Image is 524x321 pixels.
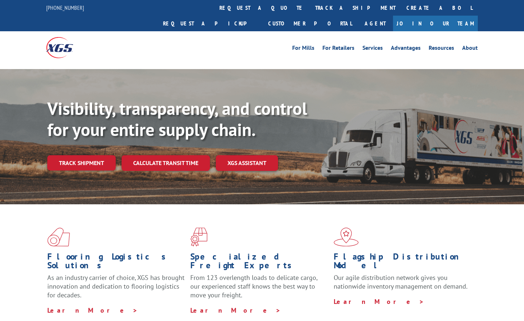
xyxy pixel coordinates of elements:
img: xgs-icon-flagship-distribution-model-red [334,228,359,246]
p: From 123 overlength loads to delicate cargo, our experienced staff knows the best way to move you... [190,273,328,306]
a: About [462,45,478,53]
a: [PHONE_NUMBER] [46,4,84,11]
img: xgs-icon-focused-on-flooring-red [190,228,207,246]
a: Resources [429,45,454,53]
a: Learn More > [190,306,281,314]
a: Request a pickup [158,16,263,31]
b: Visibility, transparency, and control for your entire supply chain. [47,97,307,141]
h1: Flooring Logistics Solutions [47,252,185,273]
a: Join Our Team [393,16,478,31]
a: Learn More > [334,297,424,306]
a: For Mills [292,45,314,53]
a: Calculate transit time [122,155,210,171]
span: As an industry carrier of choice, XGS has brought innovation and dedication to flooring logistics... [47,273,184,299]
h1: Flagship Distribution Model [334,252,471,273]
a: Track shipment [47,155,116,170]
a: Learn More > [47,306,138,314]
h1: Specialized Freight Experts [190,252,328,273]
a: Services [362,45,383,53]
a: XGS ASSISTANT [216,155,278,171]
a: For Retailers [322,45,354,53]
img: xgs-icon-total-supply-chain-intelligence-red [47,228,70,246]
a: Advantages [391,45,421,53]
span: Our agile distribution network gives you nationwide inventory management on demand. [334,273,468,290]
a: Customer Portal [263,16,357,31]
a: Agent [357,16,393,31]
